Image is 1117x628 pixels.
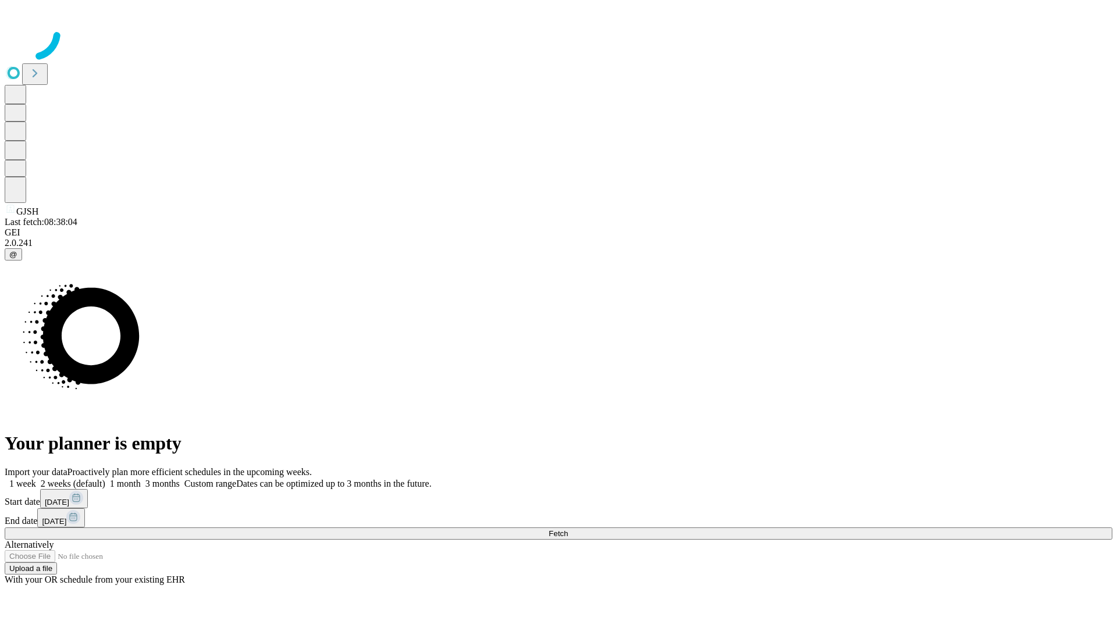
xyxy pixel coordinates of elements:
[40,489,88,508] button: [DATE]
[5,540,54,549] span: Alternatively
[67,467,312,477] span: Proactively plan more efficient schedules in the upcoming weeks.
[184,479,236,488] span: Custom range
[5,248,22,261] button: @
[9,250,17,259] span: @
[45,498,69,506] span: [DATE]
[5,489,1112,508] div: Start date
[5,238,1112,248] div: 2.0.241
[549,529,568,538] span: Fetch
[110,479,141,488] span: 1 month
[145,479,180,488] span: 3 months
[9,479,36,488] span: 1 week
[5,508,1112,527] div: End date
[5,575,185,584] span: With your OR schedule from your existing EHR
[5,433,1112,454] h1: Your planner is empty
[5,562,57,575] button: Upload a file
[42,517,66,526] span: [DATE]
[5,527,1112,540] button: Fetch
[5,217,77,227] span: Last fetch: 08:38:04
[41,479,105,488] span: 2 weeks (default)
[37,508,85,527] button: [DATE]
[236,479,431,488] span: Dates can be optimized up to 3 months in the future.
[16,206,38,216] span: GJSH
[5,227,1112,238] div: GEI
[5,467,67,477] span: Import your data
